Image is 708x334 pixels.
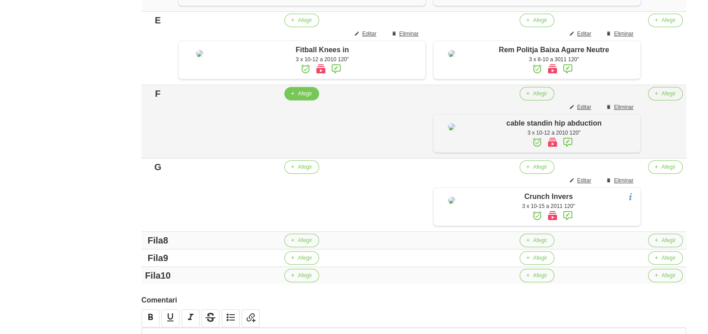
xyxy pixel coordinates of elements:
button: Afegir [284,87,319,100]
span: Afegir [662,271,676,280]
span: Eliminar [614,103,633,111]
button: Editar [563,100,598,114]
button: Afegir [520,269,554,282]
button: Afegir [520,251,554,265]
div: F [145,87,171,100]
img: 8ea60705-12ae-42e8-83e1-4ba62b1261d5%2Factivities%2F87894-fitball-knees-in-jpg.jpg [196,50,203,57]
span: Afegir [662,254,676,262]
span: Editar [577,176,591,185]
span: Afegir [662,90,676,98]
span: Afegir [662,163,676,171]
div: 3 x 10-12 a 2010 120" [472,129,636,137]
span: Afegir [662,236,676,244]
span: Eliminar [614,30,633,38]
button: Afegir [520,234,554,247]
button: Afegir [648,234,683,247]
span: cable standin hip abduction [506,119,602,127]
button: Afegir [520,14,554,27]
button: Afegir [648,14,683,27]
div: 3 x 10-15 a 2011 120" [472,202,636,210]
span: Afegir [533,254,547,262]
button: Afegir [284,160,319,174]
span: Afegir [298,271,312,280]
button: Eliminar [386,27,426,41]
span: Afegir [298,236,312,244]
button: Afegir [284,234,319,247]
button: Afegir [648,160,683,174]
span: Crunch Invers [524,193,573,200]
img: 8ea60705-12ae-42e8-83e1-4ba62b1261d5%2Factivities%2Fcable%20hip%20abduction.jpg [448,123,455,131]
span: Afegir [298,90,312,98]
span: Editar [577,103,591,111]
button: Afegir [648,269,683,282]
span: Afegir [298,16,312,24]
span: Afegir [533,163,547,171]
button: Afegir [284,14,319,27]
span: Rem Politja Baixa Agarre Neutre [499,46,609,54]
span: Editar [577,30,591,38]
button: Afegir [648,87,683,100]
span: Editar [362,30,376,38]
div: 3 x 8-10 a 3011 120" [472,55,636,63]
button: Afegir [520,87,554,100]
button: Eliminar [600,100,640,114]
span: Afegir [298,163,312,171]
button: Editar [563,27,598,41]
button: Editar [349,27,384,41]
label: Comentari [142,295,686,306]
button: Eliminar [600,174,640,187]
span: Afegir [533,90,547,98]
button: Afegir [520,160,554,174]
span: Afegir [662,16,676,24]
span: Afegir [533,236,547,244]
div: E [145,14,171,27]
button: Editar [563,174,598,187]
div: Fila8 [145,234,171,247]
span: Afegir [533,16,547,24]
button: Afegir [284,251,319,265]
button: Afegir [284,269,319,282]
div: G [145,160,171,174]
div: 3 x 10-12 a 2010 120" [224,55,421,63]
div: Fila9 [145,251,171,265]
span: Fitball Knees in [296,46,349,54]
span: Afegir [298,254,312,262]
span: Afegir [533,271,547,280]
img: 8ea60705-12ae-42e8-83e1-4ba62b1261d5%2Factivities%2F6275-rem-politja-baixa-neutre-jpg.jpg [448,50,455,57]
img: 8ea60705-12ae-42e8-83e1-4ba62b1261d5%2Factivities%2F56684-crunch-invers-jpg.jpg [448,197,455,204]
button: Afegir [648,251,683,265]
span: Eliminar [614,176,633,185]
div: Fila10 [145,269,171,282]
button: Eliminar [600,27,640,41]
span: Eliminar [399,30,419,38]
